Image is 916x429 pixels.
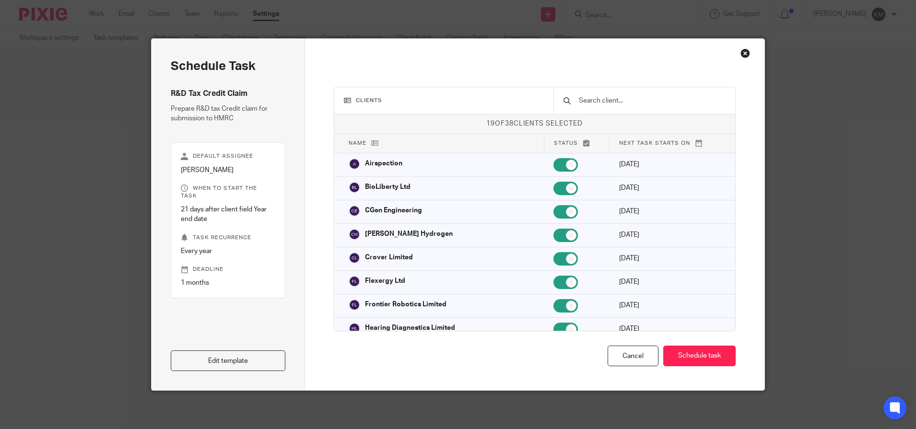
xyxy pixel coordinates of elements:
[365,206,422,215] p: CGen Engineering
[181,185,275,200] p: When to start the task
[619,277,721,287] p: [DATE]
[171,58,285,74] h2: Schedule task
[365,229,453,239] p: [PERSON_NAME] Hydrogen
[365,300,446,309] p: Frontier Robotics Limited
[334,119,736,128] p: of clients selected
[349,323,360,334] img: svg%3E
[181,246,275,256] p: Every year
[365,276,405,286] p: Flexergy Ltd
[740,48,750,58] div: Close this dialog window
[171,104,285,124] p: Prepare R&D tax Credit claim for submission to HMRC
[349,205,360,217] img: svg%3E
[505,120,514,127] span: 38
[554,139,599,147] p: Status
[365,323,455,333] p: Hearing Diagnostics Limited
[349,139,534,147] p: Name
[349,229,360,240] img: svg%3E
[171,350,285,371] a: Edit template
[344,97,544,104] h3: Clients
[171,89,285,99] h4: R&D Tax Credit Claim
[619,160,721,169] p: [DATE]
[349,299,360,311] img: svg%3E
[619,139,721,147] p: Next task starts on
[181,278,275,288] p: 1 months
[181,165,275,175] p: [PERSON_NAME]
[349,182,360,193] img: svg%3E
[663,346,736,366] button: Schedule task
[181,152,275,160] p: Default assignee
[349,158,360,170] img: svg%3E
[619,324,721,334] p: [DATE]
[365,253,413,262] p: Crover Limited
[608,346,658,366] div: Cancel
[349,252,360,264] img: svg%3E
[619,230,721,240] p: [DATE]
[365,159,402,168] p: Airspection
[619,301,721,310] p: [DATE]
[365,182,411,192] p: BioLiberty Ltd
[349,276,360,287] img: svg%3E
[181,266,275,273] p: Deadline
[486,120,495,127] span: 19
[181,205,275,224] p: 21 days after client field Year end date
[619,254,721,263] p: [DATE]
[181,234,275,242] p: Task recurrence
[578,95,726,106] input: Search client...
[619,207,721,216] p: [DATE]
[619,183,721,193] p: [DATE]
